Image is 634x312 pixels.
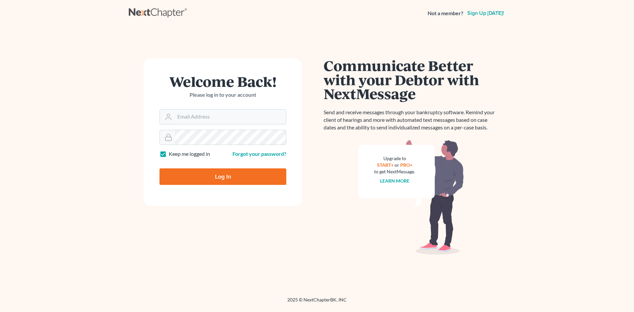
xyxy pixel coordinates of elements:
p: Send and receive messages through your bankruptcy software. Remind your client of hearings and mo... [324,109,499,131]
img: nextmessage_bg-59042aed3d76b12b5cd301f8e5b87938c9018125f34e5fa2b7a6b67550977c72.svg [358,139,464,255]
a: PRO+ [400,162,412,168]
p: Please log in to your account [159,91,286,99]
span: or [395,162,399,168]
a: START+ [377,162,394,168]
h1: Communicate Better with your Debtor with NextMessage [324,58,499,101]
input: Email Address [175,110,286,124]
a: Learn more [380,178,409,184]
div: 2025 © NextChapterBK, INC [129,296,505,308]
a: Sign up [DATE]! [466,11,505,16]
input: Log In [159,168,286,185]
strong: Not a member? [428,10,463,17]
div: Upgrade to [374,155,415,162]
label: Keep me logged in [169,150,210,158]
div: to get NextMessage. [374,168,415,175]
h1: Welcome Back! [159,74,286,88]
a: Forgot your password? [232,151,286,157]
